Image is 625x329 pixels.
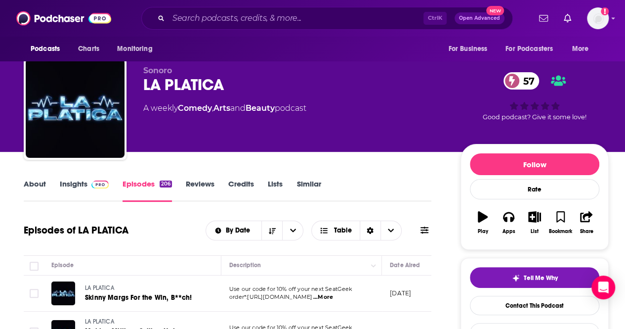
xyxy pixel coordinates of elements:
[478,229,488,235] div: Play
[360,221,380,240] div: Sort Direction
[502,229,515,235] div: Apps
[110,40,165,58] button: open menu
[123,179,172,202] a: Episodes206
[212,103,213,113] span: ,
[206,221,304,240] h2: Choose List sort
[168,10,423,26] input: Search podcasts, credits, & more...
[143,66,172,75] span: Sonoro
[313,293,333,301] span: ...More
[85,318,114,325] span: LA PLATICA
[24,224,128,236] h1: Episodes of LA PLATICA
[580,229,593,235] div: Share
[143,102,306,114] div: A weekly podcast
[513,72,540,90] span: 57
[531,229,539,235] div: List
[24,179,46,202] a: About
[390,259,420,271] div: Date Aired
[26,59,125,158] img: LA PLATICA
[460,66,609,127] div: 57Good podcast? Give it some love!
[31,42,60,56] span: Podcasts
[85,318,204,327] a: LA PLATICA
[72,40,105,58] a: Charts
[522,205,547,240] button: List
[334,227,352,234] span: Table
[591,276,615,299] div: Open Intercom Messenger
[505,42,553,56] span: For Podcasters
[512,274,520,282] img: tell me why sparkle
[423,12,447,25] span: Ctrl K
[226,227,253,234] span: By Date
[282,221,303,240] button: open menu
[85,293,203,303] a: Skinny Margs For the Win, B**ch!
[549,229,572,235] div: Bookmark
[78,42,99,56] span: Charts
[246,103,275,113] a: Beauty
[85,293,192,302] span: Skinny Margs For the Win, B**ch!
[572,42,589,56] span: More
[296,179,321,202] a: Similar
[496,205,521,240] button: Apps
[601,7,609,15] svg: Add a profile image
[261,221,282,240] button: Sort Direction
[141,7,513,30] div: Search podcasts, credits, & more...
[470,153,599,175] button: Follow
[230,103,246,113] span: and
[229,293,312,300] span: order*:[URL][DOMAIN_NAME]
[565,40,601,58] button: open menu
[448,42,487,56] span: For Business
[311,221,402,240] button: Choose View
[160,181,172,188] div: 206
[535,10,552,27] a: Show notifications dropdown
[587,7,609,29] span: Logged in as meg_reilly_edl
[587,7,609,29] button: Show profile menu
[91,181,109,188] img: Podchaser Pro
[30,289,39,298] span: Toggle select row
[51,259,74,271] div: Episode
[470,179,599,199] div: Rate
[459,16,500,21] span: Open Advanced
[178,103,212,113] a: Comedy
[228,179,254,202] a: Credits
[560,10,575,27] a: Show notifications dropdown
[587,7,609,29] img: User Profile
[206,227,262,234] button: open menu
[503,72,540,90] a: 57
[455,12,504,24] button: Open AdvancedNew
[390,289,411,297] p: [DATE]
[547,205,573,240] button: Bookmark
[441,40,500,58] button: open menu
[85,284,203,293] a: LA PLATICA
[470,205,496,240] button: Play
[483,113,586,121] span: Good podcast? Give it some love!
[524,274,558,282] span: Tell Me Why
[213,103,230,113] a: Arts
[85,284,114,291] span: LA PLATICA
[60,179,109,202] a: InsightsPodchaser Pro
[16,9,111,28] img: Podchaser - Follow, Share and Rate Podcasts
[229,259,261,271] div: Description
[470,267,599,288] button: tell me why sparkleTell Me Why
[117,42,152,56] span: Monitoring
[24,40,73,58] button: open menu
[186,179,214,202] a: Reviews
[470,296,599,315] a: Contact This Podcast
[574,205,599,240] button: Share
[268,179,283,202] a: Lists
[229,285,352,292] span: Use our code for 10% off your next SeatGeek
[368,260,379,272] button: Column Actions
[486,6,504,15] span: New
[499,40,567,58] button: open menu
